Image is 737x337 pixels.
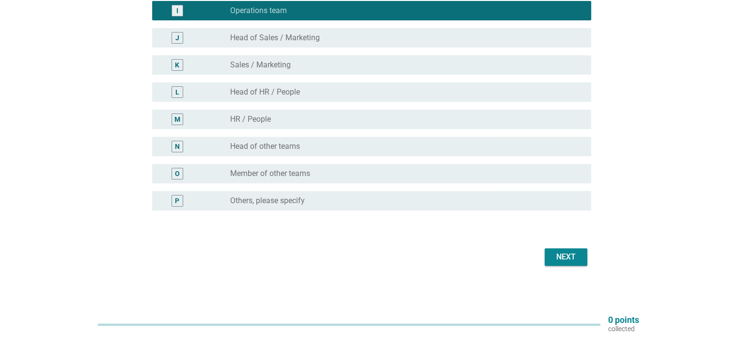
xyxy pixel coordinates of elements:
[176,6,178,16] div: I
[175,169,180,179] div: O
[545,248,587,266] button: Next
[175,33,179,43] div: J
[230,33,320,43] label: Head of Sales / Marketing
[230,142,300,151] label: Head of other teams
[175,142,180,152] div: N
[230,196,305,206] label: Others, please specify
[175,87,179,97] div: L
[175,196,179,206] div: P
[230,114,271,124] label: HR / People
[552,251,580,263] div: Next
[230,60,291,70] label: Sales / Marketing
[230,87,300,97] label: Head of HR / People
[230,6,287,16] label: Operations team
[608,324,639,333] p: collected
[608,316,639,324] p: 0 points
[230,169,310,178] label: Member of other teams
[175,60,179,70] div: K
[174,114,180,125] div: M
